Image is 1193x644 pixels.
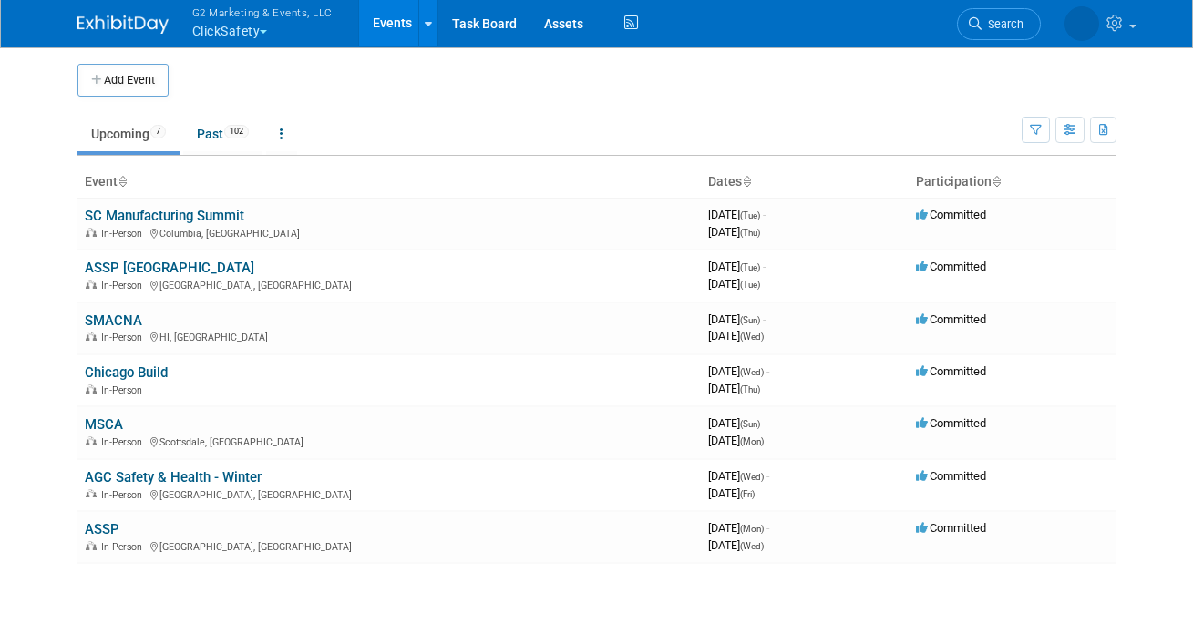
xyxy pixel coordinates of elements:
[708,312,766,326] span: [DATE]
[701,167,909,198] th: Dates
[85,225,694,240] div: Columbia, [GEOGRAPHIC_DATA]
[86,280,97,289] img: In-Person Event
[85,277,694,291] div: [GEOGRAPHIC_DATA], [GEOGRAPHIC_DATA]
[740,228,760,238] span: (Thu)
[740,541,764,551] span: (Wed)
[85,434,694,448] div: Scottsdale, [GEOGRAPHIC_DATA]
[86,228,97,237] img: In-Person Event
[708,364,769,378] span: [DATE]
[101,436,148,448] span: In-Person
[740,489,755,499] span: (Fri)
[742,174,751,189] a: Sort by Start Date
[708,329,764,342] span: [DATE]
[740,332,764,342] span: (Wed)
[85,469,262,486] a: AGC Safety & Health - Winter
[763,260,766,273] span: -
[740,419,760,429] span: (Sun)
[77,64,169,97] button: Add Event
[77,167,701,198] th: Event
[86,436,97,445] img: In-Person Event
[916,312,986,326] span: Committed
[740,210,760,220] span: (Tue)
[224,125,249,138] span: 102
[101,541,148,553] span: In-Person
[85,312,142,329] a: SMACNA
[740,436,764,446] span: (Mon)
[708,277,760,291] span: [DATE]
[85,486,694,501] div: [GEOGRAPHIC_DATA], [GEOGRAPHIC_DATA]
[85,329,694,343] div: HI, [GEOGRAPHIC_DATA]
[916,364,986,378] span: Committed
[916,521,986,535] span: Committed
[77,117,180,151] a: Upcoming7
[766,521,769,535] span: -
[101,280,148,291] span: In-Person
[766,469,769,483] span: -
[708,416,766,430] span: [DATE]
[708,260,766,273] span: [DATE]
[86,541,97,550] img: In-Person Event
[85,364,168,381] a: Chicago Build
[708,225,760,239] span: [DATE]
[101,489,148,501] span: In-Person
[763,416,766,430] span: -
[77,15,169,34] img: ExhibitDay
[708,521,769,535] span: [DATE]
[86,384,97,394] img: In-Person Event
[192,3,333,22] span: G2 Marketing & Events, LLC
[183,117,262,151] a: Past102
[740,367,764,377] span: (Wed)
[708,469,769,483] span: [DATE]
[992,174,1001,189] a: Sort by Participation Type
[740,262,760,272] span: (Tue)
[85,521,119,537] a: ASSP
[916,208,986,221] span: Committed
[85,208,244,224] a: SC Manufacturing Summit
[740,280,760,290] span: (Tue)
[957,8,1041,40] a: Search
[766,364,769,378] span: -
[708,538,764,552] span: [DATE]
[740,524,764,534] span: (Mon)
[740,315,760,325] span: (Sun)
[85,416,123,433] a: MSCA
[763,312,766,326] span: -
[708,486,755,500] span: [DATE]
[916,469,986,483] span: Committed
[1064,6,1099,41] img: Nora McQuillan
[708,382,760,395] span: [DATE]
[708,208,766,221] span: [DATE]
[916,260,986,273] span: Committed
[85,260,254,276] a: ASSP [GEOGRAPHIC_DATA]
[86,332,97,341] img: In-Person Event
[85,538,694,553] div: [GEOGRAPHIC_DATA], [GEOGRAPHIC_DATA]
[101,384,148,396] span: In-Person
[740,384,760,394] span: (Thu)
[982,17,1023,31] span: Search
[118,174,127,189] a: Sort by Event Name
[86,489,97,498] img: In-Person Event
[150,125,166,138] span: 7
[740,472,764,482] span: (Wed)
[763,208,766,221] span: -
[101,332,148,343] span: In-Person
[708,434,764,447] span: [DATE]
[909,167,1116,198] th: Participation
[101,228,148,240] span: In-Person
[916,416,986,430] span: Committed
